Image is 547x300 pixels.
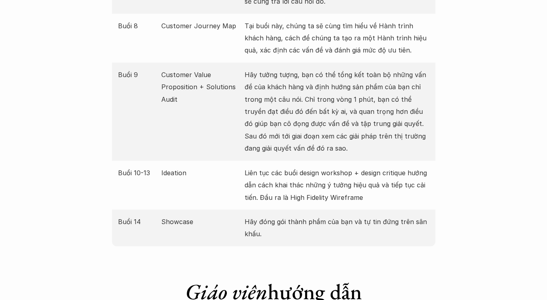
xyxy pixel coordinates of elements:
p: Buổi 14 [118,216,158,228]
p: Customer Value Proposition + Solutions Audit [161,69,241,105]
p: Liên tục các buổi design workshop + design critique hướng dẫn cách khai thác những ý tưởng hiệu q... [245,167,429,203]
p: Buổi 8 [118,20,158,32]
p: Customer Journey Map [161,20,241,32]
p: Tại buổi này, chúng ta sẽ cùng tìm hiểu về Hành trình khách hàng, cách để chúng ta tạo ra một Hàn... [245,20,429,57]
p: Hãy tưởng tượng, bạn có thể tổng kết toàn bộ những vấn đề của khách hàng và định hướng sản phẩm c... [245,69,429,155]
p: Ideation [161,167,241,179]
p: Hãy đóng gói thành phầm của bạn và tự tin đứng trên sân khấu. [245,216,429,240]
p: Buổi 9 [118,69,158,81]
p: Buổi 10-13 [118,167,158,179]
p: Showcase [161,216,241,228]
